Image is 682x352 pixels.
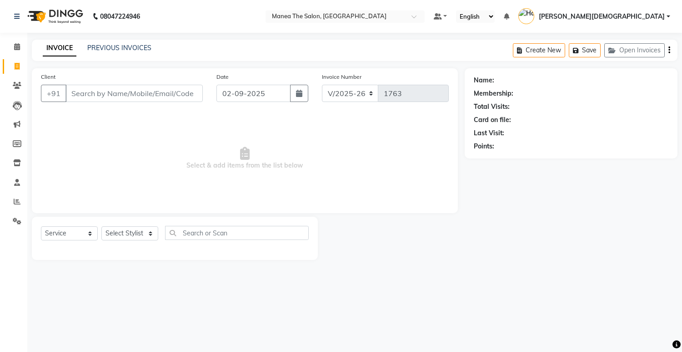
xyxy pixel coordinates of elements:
label: Date [216,73,229,81]
div: Total Visits: [474,102,510,112]
span: Select & add items from the list below [41,113,449,204]
a: PREVIOUS INVOICES [87,44,151,52]
button: Create New [513,43,565,57]
span: [PERSON_NAME][DEMOGRAPHIC_DATA] [539,12,665,21]
button: Save [569,43,601,57]
img: Hari Krishna [518,8,534,24]
label: Invoice Number [322,73,361,81]
a: INVOICE [43,40,76,56]
button: Open Invoices [604,43,665,57]
div: Card on file: [474,115,511,125]
button: +91 [41,85,66,102]
b: 08047224946 [100,4,140,29]
div: Points: [474,142,494,151]
input: Search or Scan [165,226,309,240]
label: Client [41,73,55,81]
div: Membership: [474,89,513,98]
div: Last Visit: [474,128,504,138]
input: Search by Name/Mobile/Email/Code [65,85,203,102]
img: logo [23,4,85,29]
div: Name: [474,76,494,85]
